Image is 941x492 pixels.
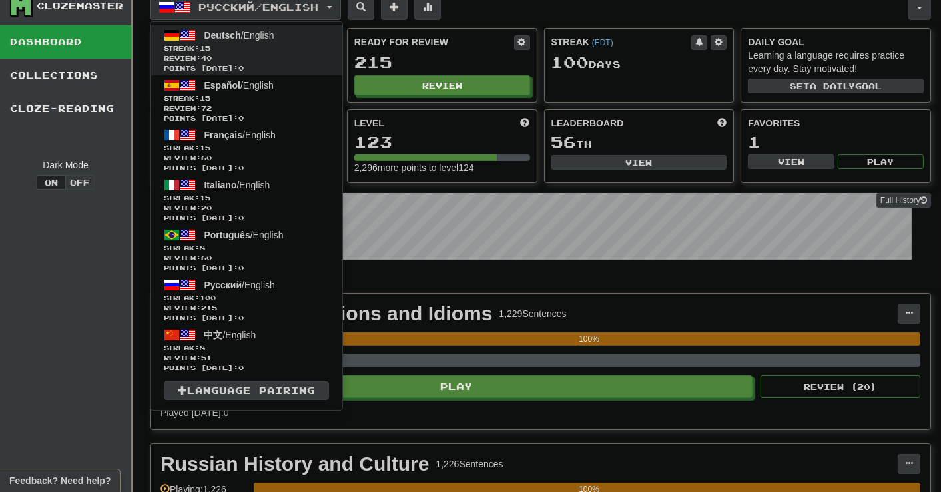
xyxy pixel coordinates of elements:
[717,117,727,130] span: This week in points, UTC
[200,144,210,152] span: 15
[164,113,329,123] span: Points [DATE]: 0
[204,330,256,340] span: / English
[436,457,503,471] div: 1,226 Sentences
[200,244,205,252] span: 8
[199,1,319,13] span: Русский / English
[151,325,342,375] a: 中文/EnglishStreak:8 Review:51Points [DATE]:0
[551,53,589,71] span: 100
[204,330,223,340] span: 中文
[204,80,274,91] span: / English
[9,474,111,487] span: Open feedback widget
[810,81,855,91] span: a daily
[164,293,329,303] span: Streak:
[551,132,577,151] span: 56
[551,134,727,151] div: th
[164,203,329,213] span: Review: 20
[164,153,329,163] span: Review: 60
[164,363,329,373] span: Points [DATE]: 0
[151,175,342,225] a: Italiano/EnglishStreak:15 Review:20Points [DATE]:0
[151,25,342,75] a: Deutsch/EnglishStreak:15 Review:40Points [DATE]:0
[204,230,284,240] span: / English
[499,307,566,320] div: 1,229 Sentences
[204,80,240,91] span: Español
[551,155,727,170] button: View
[258,332,920,346] div: 100%
[164,93,329,103] span: Streak:
[748,154,834,169] button: View
[10,158,121,172] div: Dark Mode
[521,117,530,130] span: Score more points to level up
[151,225,342,275] a: Português/EnglishStreak:8 Review:60Points [DATE]:0
[204,180,237,190] span: Italiano
[592,38,613,47] a: (EDT)
[37,175,66,190] button: On
[151,75,342,125] a: Español/EnglishStreak:15 Review:72Points [DATE]:0
[354,75,530,95] button: Review
[200,194,210,202] span: 15
[748,134,924,150] div: 1
[164,53,329,63] span: Review: 40
[200,44,210,52] span: 15
[354,54,530,71] div: 215
[164,313,329,323] span: Points [DATE]: 0
[204,130,243,140] span: Français
[748,35,924,49] div: Daily Goal
[164,193,329,203] span: Streak:
[204,30,274,41] span: / English
[748,117,924,130] div: Favorites
[151,125,342,175] a: Français/EnglishStreak:15 Review:60Points [DATE]:0
[204,280,242,290] span: Русский
[164,343,329,353] span: Streak:
[164,213,329,223] span: Points [DATE]: 0
[164,243,329,253] span: Streak:
[354,117,384,130] span: Level
[164,163,329,173] span: Points [DATE]: 0
[160,454,429,474] div: Russian History and Culture
[761,375,920,398] button: Review (20)
[200,94,210,102] span: 15
[748,49,924,75] div: Learning a language requires practice every day. Stay motivated!
[204,280,275,290] span: / English
[164,43,329,53] span: Streak:
[200,344,205,352] span: 8
[164,303,329,313] span: Review: 215
[164,103,329,113] span: Review: 72
[204,130,276,140] span: / English
[876,193,931,208] a: Full History
[838,154,924,169] button: Play
[164,263,329,273] span: Points [DATE]: 0
[551,117,624,130] span: Leaderboard
[160,407,228,418] span: Played [DATE]: 0
[354,134,530,150] div: 123
[164,253,329,263] span: Review: 60
[200,294,216,302] span: 100
[204,30,241,41] span: Deutsch
[204,230,250,240] span: Português
[204,180,270,190] span: / English
[164,143,329,153] span: Streak:
[160,375,753,398] button: Play
[748,79,924,93] button: Seta dailygoal
[151,275,342,325] a: Русский/EnglishStreak:100 Review:215Points [DATE]:0
[164,353,329,363] span: Review: 51
[354,161,530,174] div: 2,296 more points to level 124
[551,54,727,71] div: Day s
[65,175,95,190] button: Off
[164,381,329,400] a: Language Pairing
[354,35,514,49] div: Ready for Review
[150,273,931,286] p: In Progress
[164,63,329,73] span: Points [DATE]: 0
[551,35,692,49] div: Streak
